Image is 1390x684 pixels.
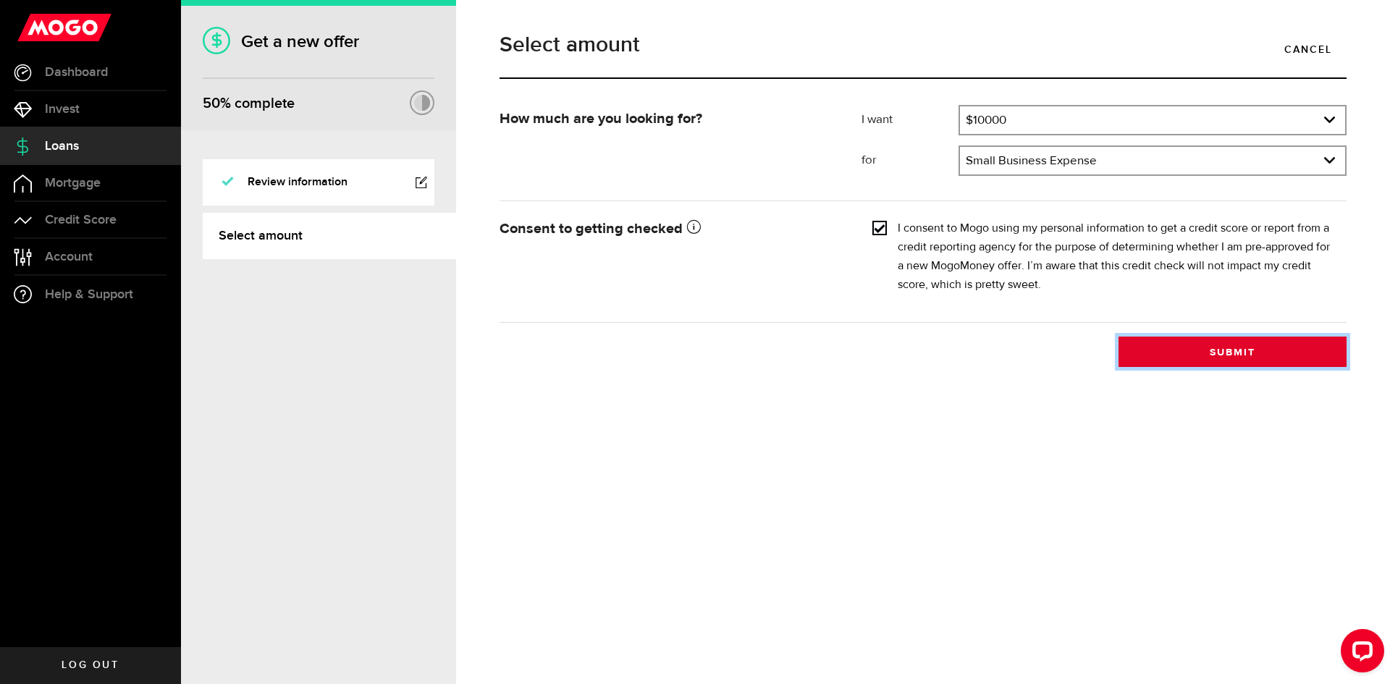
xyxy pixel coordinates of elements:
[45,140,79,153] span: Loans
[203,31,434,52] h1: Get a new offer
[862,152,959,169] label: for
[203,95,220,112] span: 50
[898,219,1336,295] label: I consent to Mogo using my personal information to get a credit score or report from a credit rep...
[960,147,1345,174] a: expand select
[500,34,1347,56] h1: Select amount
[500,111,702,126] strong: How much are you looking for?
[45,214,117,227] span: Credit Score
[45,177,101,190] span: Mortgage
[500,221,701,236] strong: Consent to getting checked
[1329,623,1390,684] iframe: LiveChat chat widget
[62,660,119,670] span: Log out
[960,106,1345,134] a: expand select
[1119,337,1347,367] button: Submit
[45,250,93,263] span: Account
[45,103,80,116] span: Invest
[203,213,456,259] a: Select amount
[45,288,133,301] span: Help & Support
[872,219,887,234] input: I consent to Mogo using my personal information to get a credit score or report from a credit rep...
[1270,34,1347,64] a: Cancel
[203,159,434,206] a: Review information
[203,90,295,117] div: % complete
[45,66,108,79] span: Dashboard
[862,111,959,129] label: I want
